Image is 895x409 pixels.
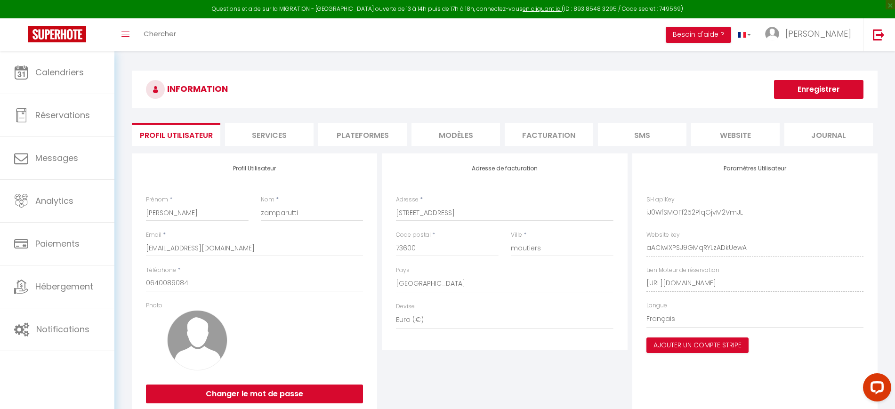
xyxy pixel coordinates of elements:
[167,310,227,370] img: avatar.png
[396,302,415,311] label: Devise
[318,123,407,146] li: Plateformes
[646,231,680,240] label: Website key
[691,123,780,146] li: website
[666,27,731,43] button: Besoin d'aide ?
[774,80,863,99] button: Enregistrer
[146,195,168,204] label: Prénom
[146,231,161,240] label: Email
[511,231,522,240] label: Ville
[646,266,719,275] label: Lien Moteur de réservation
[396,165,613,172] h4: Adresse de facturation
[855,369,895,409] iframe: LiveChat chat widget
[523,5,562,13] a: en cliquant ici
[137,18,183,51] a: Chercher
[146,301,162,310] label: Photo
[646,165,863,172] h4: Paramètres Utilisateur
[785,28,851,40] span: [PERSON_NAME]
[146,266,176,275] label: Téléphone
[396,231,431,240] label: Code postal
[36,323,89,335] span: Notifications
[225,123,314,146] li: Services
[28,26,86,42] img: Super Booking
[646,195,675,204] label: SH apiKey
[35,66,84,78] span: Calendriers
[765,27,779,41] img: ...
[646,337,749,353] button: Ajouter un compte Stripe
[35,195,73,207] span: Analytics
[784,123,873,146] li: Journal
[411,123,500,146] li: MODÈLES
[396,195,419,204] label: Adresse
[873,29,885,40] img: logout
[505,123,593,146] li: Facturation
[758,18,863,51] a: ... [PERSON_NAME]
[132,123,220,146] li: Profil Utilisateur
[35,152,78,164] span: Messages
[396,266,410,275] label: Pays
[146,165,363,172] h4: Profil Utilisateur
[144,29,176,39] span: Chercher
[646,301,667,310] label: Langue
[35,238,80,249] span: Paiements
[598,123,686,146] li: SMS
[261,195,274,204] label: Nom
[35,109,90,121] span: Réservations
[146,385,363,403] button: Changer le mot de passe
[35,281,93,292] span: Hébergement
[132,71,878,108] h3: INFORMATION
